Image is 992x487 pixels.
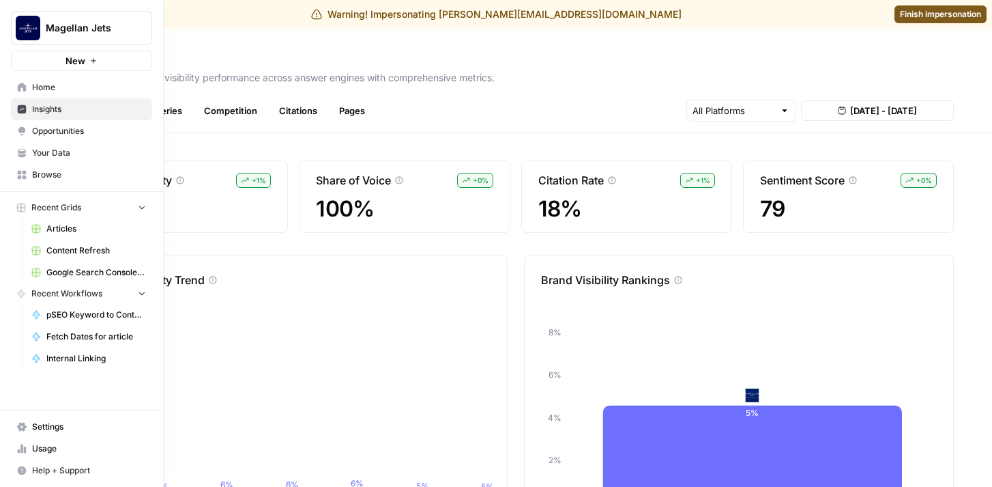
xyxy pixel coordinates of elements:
tspan: 8% [548,327,561,337]
span: Content Refresh [46,245,146,257]
span: 5% [94,197,271,221]
a: Internal Linking [25,348,152,370]
a: Articles [25,218,152,240]
p: Citation Rate [538,172,604,189]
input: All Platforms [692,104,774,117]
span: New [65,54,85,68]
a: Settings [11,416,152,438]
span: Google Search Console - Library [46,266,146,279]
span: [DATE] - [DATE] [850,104,917,117]
span: Magellan Jets [46,21,128,35]
a: Content Refresh [25,240,152,262]
button: Recent Grids [11,197,152,218]
p: Brand Visibility Rankings [541,272,670,288]
button: Help + Support [11,460,152,482]
a: pSEO Keyword to Content Brief [25,304,152,326]
span: Home [32,81,146,94]
span: + 0 % [916,175,932,186]
span: Recent Grids [31,201,81,214]
a: Pages [331,100,373,122]
span: Internal Linking [46,352,146,365]
span: Insights [32,103,146,115]
span: Browse [32,169,146,181]
button: Recent Workflows [11,283,152,304]
a: Opportunities [11,120,152,142]
a: Finish impersonation [894,5,987,23]
button: [DATE] - [DATE] [801,100,954,121]
span: pSEO Keyword to Content Brief [46,309,146,321]
img: mwu1mlwpd2hfch39zk74ivg7kn47 [746,389,759,402]
span: Articles [46,223,146,235]
tspan: 6% [548,370,561,380]
a: Usage [11,438,152,460]
span: + 1 % [252,175,266,186]
span: 79 [760,197,937,221]
span: Settings [32,421,146,433]
text: 5% [746,408,759,418]
p: Track your brand's visibility performance across answer engines with comprehensive metrics. [77,67,954,85]
a: Your Data [11,142,152,164]
a: Google Search Console - Library [25,262,152,283]
a: Insights [11,98,152,120]
span: Recent Workflows [31,288,102,300]
button: New [11,51,152,71]
a: Fetch Dates for article [25,326,152,348]
button: Workspace: Magellan Jets [11,11,152,45]
span: Opportunities [32,125,146,137]
span: Your Data [32,147,146,159]
a: Competition [196,100,265,122]
tspan: 2% [548,455,561,465]
span: Finish impersonation [900,8,981,20]
img: Magellan Jets Logo [16,16,40,40]
span: Help + Support [32,464,146,477]
span: + 0 % [473,175,488,186]
a: Citations [271,100,325,122]
span: 18% [538,197,715,221]
a: Browse [11,164,152,186]
span: Fetch Dates for article [46,331,146,343]
tspan: 4% [547,413,561,423]
span: + 1 % [696,175,710,186]
span: 100% [316,197,493,221]
p: Sentiment Score [760,172,845,189]
span: Usage [32,443,146,455]
p: Share of Voice [316,172,391,189]
a: Queries [141,100,190,122]
div: Warning! Impersonating [PERSON_NAME][EMAIL_ADDRESS][DOMAIN_NAME] [311,8,682,21]
a: Home [11,76,152,98]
